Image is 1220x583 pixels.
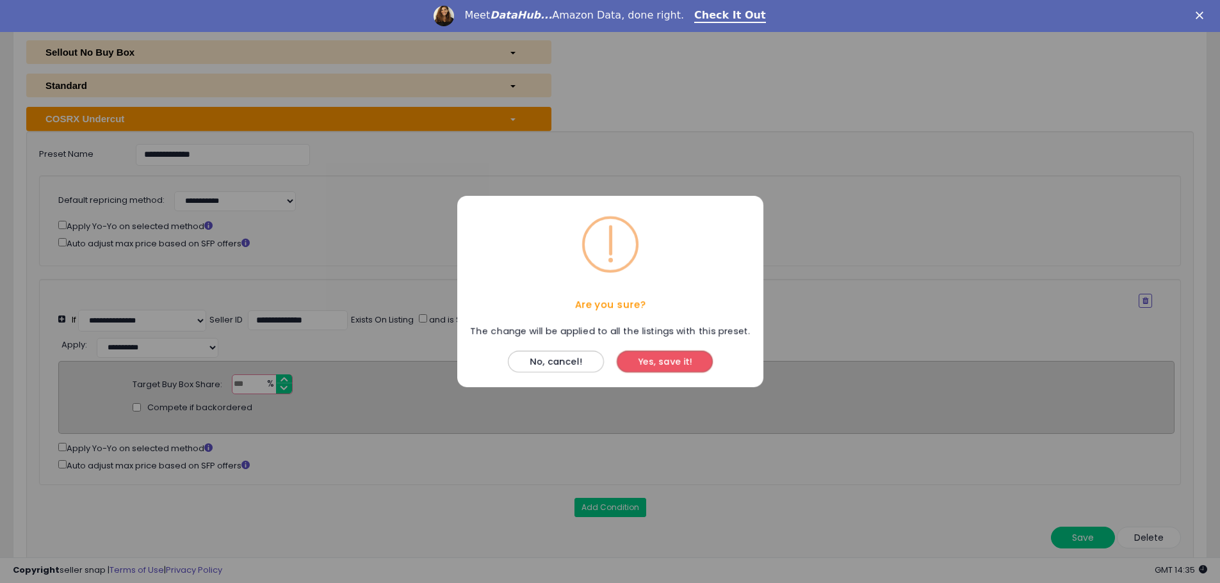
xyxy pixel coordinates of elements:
[464,324,756,338] div: The change will be applied to all the listings with this preset.
[617,351,713,372] button: Yes, save it!
[434,6,454,26] img: Profile image for Georgie
[508,351,604,372] button: No, cancel!
[490,9,552,21] i: DataHub...
[457,285,763,324] div: Are you sure?
[694,9,766,23] a: Check It Out
[464,9,684,22] div: Meet Amazon Data, done right.
[1196,12,1208,19] div: Close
